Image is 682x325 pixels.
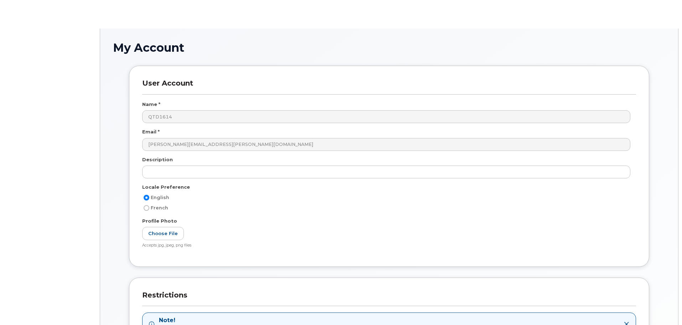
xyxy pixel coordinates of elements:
span: French [151,205,168,210]
h3: User Account [142,79,636,94]
h1: My Account [113,41,665,54]
label: Locale Preference [142,184,190,191]
strong: Note! [159,316,468,325]
label: Email * [142,128,160,135]
label: Name * [142,101,160,108]
label: Profile Photo [142,218,177,224]
span: English [151,195,169,200]
div: Accepts jpg, jpeg, png files [142,243,630,248]
label: Choose File [142,227,184,240]
h3: Restrictions [142,291,636,306]
label: Description [142,156,173,163]
input: French [144,205,149,211]
input: English [144,195,149,200]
